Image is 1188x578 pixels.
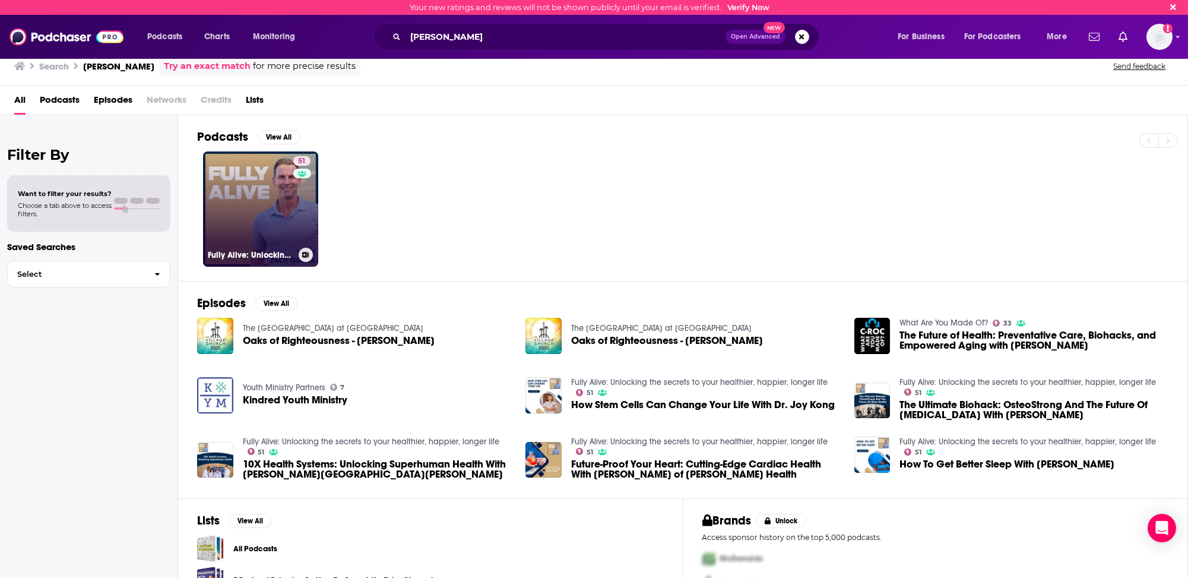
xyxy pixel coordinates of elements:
[197,535,224,562] a: All Podcasts
[197,27,237,46] a: Charts
[40,90,80,115] a: Podcasts
[899,400,1168,420] a: The Ultimate Biohack: OsteoStrong And The Future Of Bone Health With Mackenzie McMahon
[854,318,891,354] a: The Future of Health: Preventative Care, Biohacks, and Empowered Aging with Zach Gurick
[330,384,345,391] a: 7
[255,296,298,311] button: View All
[720,554,764,564] span: McDonalds
[14,90,26,115] span: All
[904,448,921,456] a: 51
[899,377,1156,387] a: Fully Alive: Unlocking the secrets to your healthier, happier, longer life
[197,296,246,311] h2: Episodes
[571,437,828,447] a: Fully Alive: Unlocking the secrets to your healthier, happier, longer life
[956,27,1038,46] button: open menu
[253,29,295,45] span: Monitoring
[1146,24,1173,50] img: User Profile
[197,513,220,528] h2: Lists
[1047,29,1067,45] span: More
[9,26,123,48] img: Podchaser - Follow, Share and Rate Podcasts
[571,336,763,346] span: Oaks of Righteousness - [PERSON_NAME]
[899,330,1168,350] a: The Future of Health: Preventative Care, Biohacks, and Empowered Aging with Zach Gurick
[197,442,233,478] img: 10X Health Systems: Unlocking Superhuman Health With Dr. Castel Santana
[898,29,945,45] span: For Business
[587,390,593,396] span: 51
[248,448,265,455] a: 51
[756,514,806,528] button: Unlock
[243,395,347,405] a: Kindred Youth Ministry
[525,318,562,354] a: Oaks of Righteousness - Zach Gurick
[1146,24,1173,50] span: Logged in as BretAita
[245,27,311,46] button: open menu
[726,30,785,44] button: Open AdvancedNew
[571,459,840,479] a: Future-Proof Your Heart: Cutting-Edge Cardiac Health With Dr. Malissa Wood of Lee Health
[197,513,272,528] a: ListsView All
[899,459,1114,469] span: How To Get Better Sleep With [PERSON_NAME]
[525,442,562,478] img: Future-Proof Your Heart: Cutting-Edge Cardiac Health With Dr. Malissa Wood of Lee Health
[94,90,132,115] a: Episodes
[1110,61,1169,71] button: Send feedback
[576,448,593,455] a: 51
[1084,27,1104,47] a: Show notifications dropdown
[164,59,251,73] a: Try an exact match
[571,400,835,410] span: How Stem Cells Can Change Your Life With Dr. Joy Kong
[384,23,831,50] div: Search podcasts, credits, & more...
[246,90,264,115] a: Lists
[731,34,780,40] span: Open Advanced
[7,146,170,163] h2: Filter By
[1146,24,1173,50] button: Show profile menu
[139,27,198,46] button: open menu
[915,390,921,396] span: 51
[899,318,988,328] a: What Are You Made Of?
[899,330,1168,350] span: The Future of Health: Preventative Care, Biohacks, and Empowered Aging with [PERSON_NAME]
[243,437,499,447] a: Fully Alive: Unlocking the secrets to your healthier, happier, longer life
[197,318,233,354] img: Oaks of Righteousness - Zach Gurick
[889,27,959,46] button: open menu
[764,22,785,33] span: New
[39,61,69,72] h3: Search
[229,514,272,528] button: View All
[197,377,233,413] img: Kindred Youth Ministry
[204,29,230,45] span: Charts
[571,459,840,479] span: Future-Proof Your Heart: Cutting-Edge Cardiac Health With [PERSON_NAME] of [PERSON_NAME] Health
[993,320,1012,327] a: 33
[203,151,318,267] a: 51Fully Alive: Unlocking the secrets to your healthier, happier, longer life
[83,61,154,72] h3: [PERSON_NAME]
[18,201,112,218] span: Choose a tab above to access filters.
[243,459,512,479] a: 10X Health Systems: Unlocking Superhuman Health With Dr. Castel Santana
[243,459,512,479] span: 10X Health Systems: Unlocking Superhuman Health With [PERSON_NAME][GEOGRAPHIC_DATA][PERSON_NAME]
[727,3,769,12] a: Verify Now
[405,27,726,46] input: Search podcasts, credits, & more...
[576,389,593,396] a: 51
[1038,27,1082,46] button: open menu
[1114,27,1132,47] a: Show notifications dropdown
[243,336,435,346] span: Oaks of Righteousness - [PERSON_NAME]
[899,400,1168,420] span: The Ultimate Biohack: OsteoStrong And The Future Of [MEDICAL_DATA] With [PERSON_NAME]
[698,547,720,571] img: First Pro Logo
[1163,24,1173,33] svg: Email not verified
[18,189,112,198] span: Want to filter your results?
[147,90,186,115] span: Networks
[525,377,562,413] a: How Stem Cells Can Change Your Life With Dr. Joy Kong
[243,336,435,346] a: Oaks of Righteousness - Zach Gurick
[8,270,145,278] span: Select
[243,383,325,393] a: Youth Ministry Partners
[587,450,593,455] span: 51
[147,29,182,45] span: Podcasts
[899,459,1114,469] a: How To Get Better Sleep With Michael Byrne
[854,437,891,473] a: How To Get Better Sleep With Michael Byrne
[201,90,232,115] span: Credits
[340,385,344,390] span: 7
[243,323,423,333] a: The Village Church at Shell Point
[197,130,248,144] h2: Podcasts
[293,156,311,166] a: 51
[854,383,891,419] img: The Ultimate Biohack: OsteoStrong And The Future Of Bone Health With Mackenzie McMahon
[7,261,170,288] button: Select
[258,130,300,144] button: View All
